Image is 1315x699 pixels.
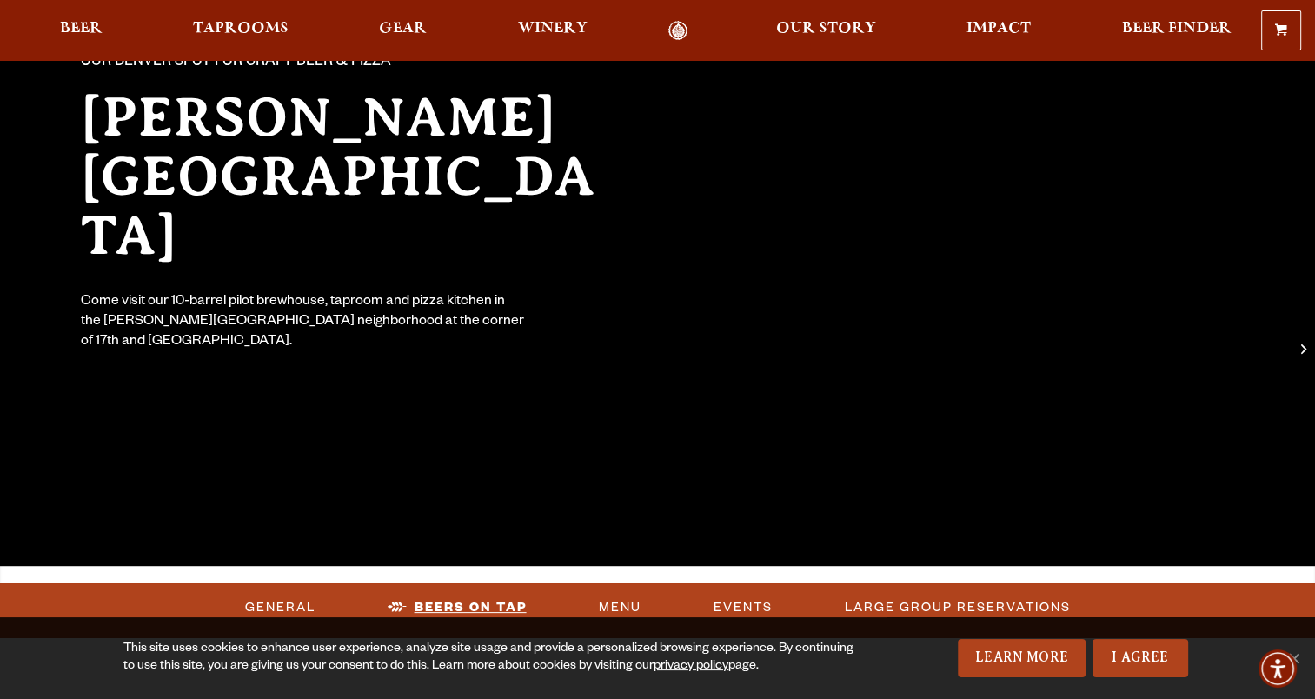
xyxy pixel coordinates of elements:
a: Taprooms [182,21,300,41]
span: Our Denver spot for craft beer & pizza [81,51,391,74]
a: Our Story [765,21,887,41]
span: Gear [379,22,427,36]
a: Gear [368,21,438,41]
div: Accessibility Menu [1259,649,1297,688]
span: Beer [60,22,103,36]
span: Taprooms [193,22,289,36]
a: General [238,588,322,628]
span: Winery [518,22,588,36]
div: This site uses cookies to enhance user experience, analyze site usage and provide a personalized ... [123,641,860,676]
span: Beer Finder [1121,22,1231,36]
a: Learn More [958,639,1086,677]
a: privacy policy [654,660,728,674]
a: Events [707,588,780,628]
a: Menu [592,588,648,628]
span: Impact [966,22,1031,36]
a: Large Group Reservations [838,588,1078,628]
a: Beer [49,21,114,41]
a: Odell Home [646,21,711,41]
div: Come visit our 10-barrel pilot brewhouse, taproom and pizza kitchen in the [PERSON_NAME][GEOGRAPH... [81,293,526,353]
a: Winery [507,21,599,41]
a: Impact [955,21,1042,41]
span: Our Story [776,22,876,36]
a: Beers On Tap [381,588,534,628]
a: I Agree [1093,639,1188,677]
h2: [PERSON_NAME][GEOGRAPHIC_DATA] [81,88,623,265]
a: Beer Finder [1110,21,1242,41]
